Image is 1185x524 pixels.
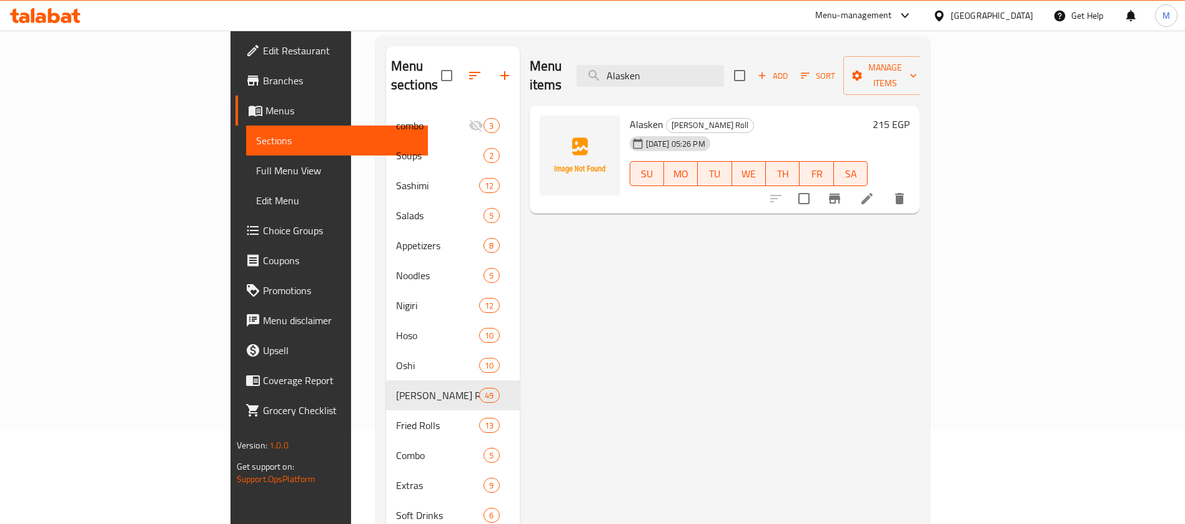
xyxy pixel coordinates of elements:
[236,275,429,305] a: Promotions
[756,69,790,83] span: Add
[839,165,863,183] span: SA
[396,298,479,313] span: Nigiri
[396,208,483,223] span: Salads
[263,373,419,388] span: Coverage Report
[460,61,490,91] span: Sort sections
[396,118,469,133] span: combo
[386,440,520,470] div: Combo5
[480,420,498,432] span: 13
[483,238,499,253] div: items
[480,180,498,192] span: 12
[766,161,800,186] button: TH
[479,418,499,433] div: items
[263,43,419,58] span: Edit Restaurant
[396,148,483,163] span: Soups
[263,253,419,268] span: Coupons
[396,448,483,463] span: Combo
[577,65,724,87] input: search
[396,508,483,523] span: Soft Drinks
[630,161,664,186] button: SU
[479,178,499,193] div: items
[237,458,294,475] span: Get support on:
[256,133,419,148] span: Sections
[236,365,429,395] a: Coverage Report
[236,36,429,66] a: Edit Restaurant
[843,56,927,95] button: Manage items
[263,283,419,298] span: Promotions
[703,165,726,183] span: TU
[951,9,1033,22] div: [GEOGRAPHIC_DATA]
[484,210,498,222] span: 5
[666,118,754,133] div: Maki Roll
[737,165,761,183] span: WE
[798,66,838,86] button: Sort
[246,185,429,215] a: Edit Menu
[386,141,520,171] div: Soups2
[480,300,498,312] span: 12
[791,185,817,212] span: Select to update
[386,320,520,350] div: Hoso10
[269,437,289,453] span: 1.0.0
[469,118,483,133] svg: Inactive section
[483,208,499,223] div: items
[396,388,479,403] span: [PERSON_NAME] Roll
[860,191,875,206] a: Edit menu item
[530,57,562,94] h2: Menu items
[484,120,498,132] span: 3
[263,313,419,328] span: Menu disclaimer
[820,184,850,214] button: Branch-specific-item
[484,510,498,522] span: 6
[483,448,499,463] div: items
[265,103,419,118] span: Menus
[540,116,620,195] img: Alasken
[885,184,915,214] button: delete
[263,403,419,418] span: Grocery Checklist
[801,69,835,83] span: Sort
[853,60,917,91] span: Manage items
[263,223,419,238] span: Choice Groups
[1163,9,1170,22] span: M
[396,238,483,253] div: Appetizers
[815,8,892,23] div: Menu-management
[236,96,429,126] a: Menus
[396,328,479,343] div: Hoso
[479,388,499,403] div: items
[236,395,429,425] a: Grocery Checklist
[753,66,793,86] span: Add item
[484,240,498,252] span: 8
[246,156,429,185] a: Full Menu View
[480,360,498,372] span: 10
[256,193,419,208] span: Edit Menu
[669,165,693,183] span: MO
[396,478,483,493] span: Extras
[236,335,429,365] a: Upsell
[396,268,483,283] span: Noodles
[484,450,498,462] span: 5
[396,178,479,193] span: Sashimi
[386,111,520,141] div: combo3
[484,150,498,162] span: 2
[873,116,910,133] h6: 215 EGP
[237,437,267,453] span: Version:
[805,165,828,183] span: FR
[483,268,499,283] div: items
[480,390,498,402] span: 49
[396,358,479,373] span: Oshi
[236,66,429,96] a: Branches
[698,161,731,186] button: TU
[434,62,460,89] span: Select all sections
[479,298,499,313] div: items
[396,418,479,433] span: Fried Rolls
[263,343,419,358] span: Upsell
[667,118,753,132] span: [PERSON_NAME] Roll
